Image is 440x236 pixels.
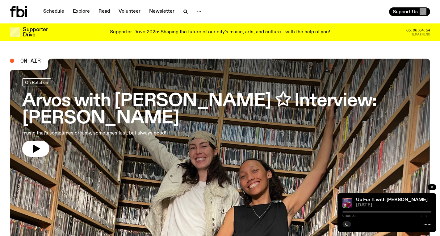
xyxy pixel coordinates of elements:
span: 0:00:00 [342,214,355,217]
h3: Supporter Drive [23,27,48,38]
a: Up For It with [PERSON_NAME] [356,197,428,202]
a: Volunteer [115,7,144,16]
span: [DATE] [356,203,431,208]
span: Support Us [393,9,418,14]
button: Support Us [389,7,430,16]
a: Read [95,7,114,16]
a: Schedule [40,7,68,16]
a: Arvos with [PERSON_NAME] ✩ Interview: [PERSON_NAME]music that's sometimes dreamy, sometimes fast,... [22,78,418,157]
span: On Rotation [25,80,48,85]
span: -:--:-- [418,214,431,217]
h3: Arvos with [PERSON_NAME] ✩ Interview: [PERSON_NAME] [22,93,418,127]
p: music that's sometimes dreamy, sometimes fast, but always good! [22,130,180,137]
span: On Air [20,58,41,64]
p: Supporter Drive 2025: Shaping the future of our city’s music, arts, and culture - with the help o... [110,30,330,35]
span: 05:06:04:54 [406,29,430,32]
a: On Rotation [22,78,51,86]
span: Remaining [411,33,430,36]
a: Explore [69,7,94,16]
a: Newsletter [145,7,178,16]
